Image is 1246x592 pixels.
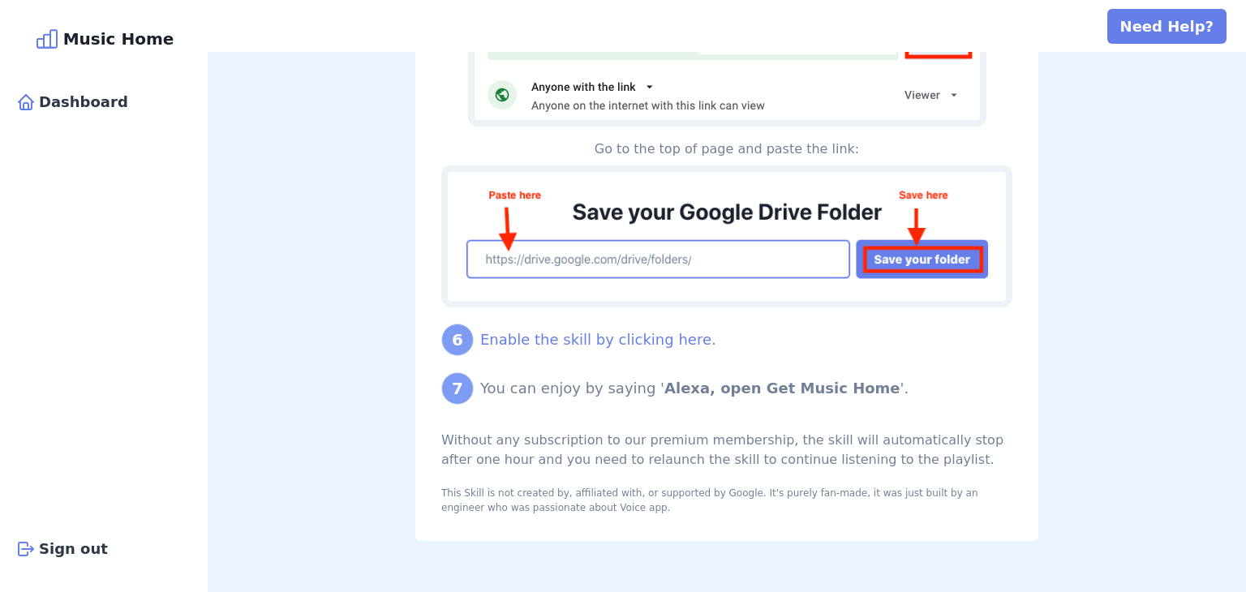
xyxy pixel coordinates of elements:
[10,84,198,119] a: Dashboard
[441,486,1012,515] div: This Skill is not created by, affiliated with, or supported by Google. It's purely fan-made, it w...
[1107,9,1227,44] button: Need Help?
[595,139,859,159] div: Go to the top of page and paste the link:
[664,380,900,397] b: Alexa, open Get Music Home
[480,377,909,399] div: You can enjoy by saying ' '.
[480,328,716,350] div: .
[10,531,198,566] button: Sign out
[480,331,711,348] a: Enable the skill by clicking here
[441,431,1012,470] div: Without any subscription to our premium membership, the skill will automatically stop after one h...
[10,26,198,52] div: Music Home
[1107,19,1227,35] a: Need Help?
[441,372,474,405] div: 7
[441,324,474,356] div: 6
[441,165,1012,307] img: Save your folder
